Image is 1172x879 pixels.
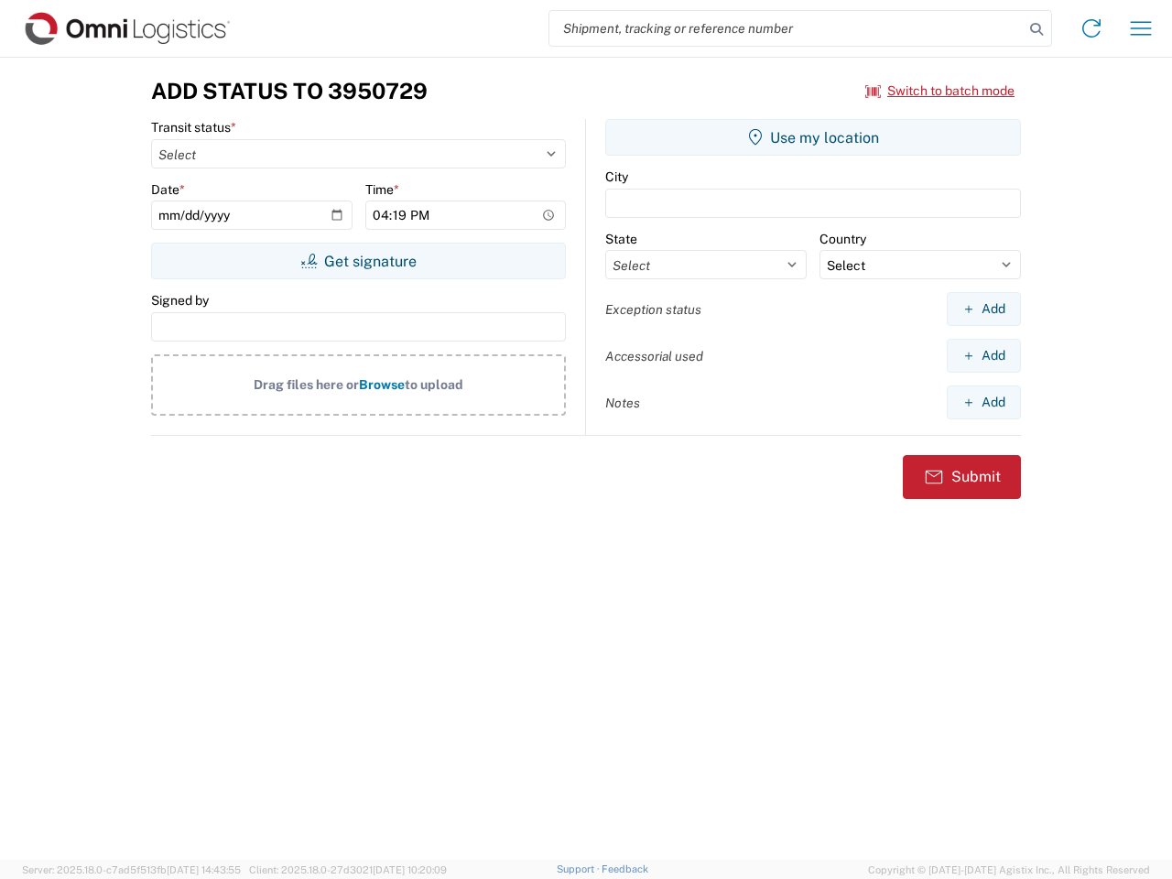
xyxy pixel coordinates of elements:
[549,11,1024,46] input: Shipment, tracking or reference number
[605,348,703,364] label: Accessorial used
[405,377,463,392] span: to upload
[903,455,1021,499] button: Submit
[22,864,241,875] span: Server: 2025.18.0-c7ad5f513fb
[151,181,185,198] label: Date
[819,231,866,247] label: Country
[151,292,209,309] label: Signed by
[557,863,602,874] a: Support
[868,862,1150,878] span: Copyright © [DATE]-[DATE] Agistix Inc., All Rights Reserved
[373,864,447,875] span: [DATE] 10:20:09
[605,301,701,318] label: Exception status
[947,385,1021,419] button: Add
[605,231,637,247] label: State
[365,181,399,198] label: Time
[947,339,1021,373] button: Add
[254,377,359,392] span: Drag files here or
[605,119,1021,156] button: Use my location
[602,863,648,874] a: Feedback
[151,243,566,279] button: Get signature
[359,377,405,392] span: Browse
[151,119,236,136] label: Transit status
[605,395,640,411] label: Notes
[865,76,1015,106] button: Switch to batch mode
[151,78,428,104] h3: Add Status to 3950729
[947,292,1021,326] button: Add
[167,864,241,875] span: [DATE] 14:43:55
[605,168,628,185] label: City
[249,864,447,875] span: Client: 2025.18.0-27d3021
